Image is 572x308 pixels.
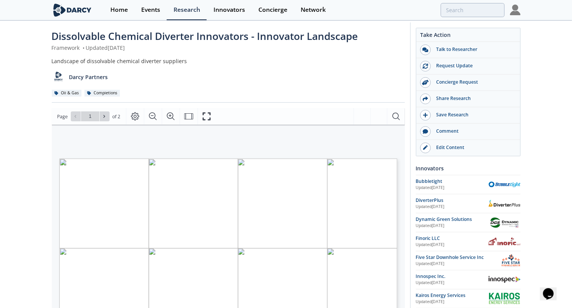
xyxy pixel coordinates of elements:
[84,90,120,97] div: Completions
[416,254,521,267] a: Five Star Downhole Service Inc Updated[DATE] Five Star Downhole Service Inc
[431,62,516,69] div: Request Update
[416,235,489,242] div: Finoric LLC
[258,7,287,13] div: Concierge
[52,57,405,65] div: Landscape of dissolvable chemical diverter suppliers
[416,299,489,305] div: Updated [DATE]
[416,216,489,223] div: Dynamic Green Solutions
[416,197,489,204] div: DiverterPlus
[489,181,521,187] img: Bubbletight
[416,140,520,156] a: Edit Content
[489,276,521,283] img: Innospec Inc.
[489,200,521,206] img: DiverterPlus
[502,254,521,267] img: Five Star Downhole Service Inc
[489,293,521,304] img: Kairos Energy Services
[52,90,82,97] div: Oil & Gas
[214,7,245,13] div: Innovators
[416,216,521,229] a: Dynamic Green Solutions Updated[DATE] Dynamic Green Solutions
[52,44,405,52] div: Framework Updated [DATE]
[416,242,489,248] div: Updated [DATE]
[110,7,128,13] div: Home
[416,31,520,42] div: Take Action
[431,95,516,102] div: Share Research
[416,185,489,191] div: Updated [DATE]
[441,3,505,17] input: Advanced Search
[416,292,489,299] div: Kairos Energy Services
[416,261,502,267] div: Updated [DATE]
[431,128,516,135] div: Comment
[416,204,489,210] div: Updated [DATE]
[510,5,521,15] img: Profile
[69,73,108,81] p: Darcy Partners
[416,223,489,229] div: Updated [DATE]
[416,178,489,185] div: Bubbletight
[416,162,521,175] div: Innovators
[416,292,521,305] a: Kairos Energy Services Updated[DATE] Kairos Energy Services
[416,235,521,248] a: Finoric LLC Updated[DATE] Finoric LLC
[416,273,489,280] div: Innospec Inc.
[431,144,516,151] div: Edit Content
[52,3,93,17] img: logo-wide.svg
[540,278,564,300] iframe: chat widget
[416,280,489,286] div: Updated [DATE]
[416,197,521,210] a: DiverterPlus Updated[DATE] DiverterPlus
[489,216,521,229] img: Dynamic Green Solutions
[431,46,516,53] div: Talk to Researcher
[431,111,516,118] div: Save Research
[81,44,86,51] span: •
[301,7,326,13] div: Network
[174,7,200,13] div: Research
[52,29,358,43] span: Dissolvable Chemical Diverter Innovators - Innovator Landscape
[416,273,521,286] a: Innospec Inc. Updated[DATE] Innospec Inc.
[141,7,160,13] div: Events
[431,79,516,86] div: Concierge Request
[416,178,521,191] a: Bubbletight Updated[DATE] Bubbletight
[489,238,521,245] img: Finoric LLC
[416,254,502,261] div: Five Star Downhole Service Inc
